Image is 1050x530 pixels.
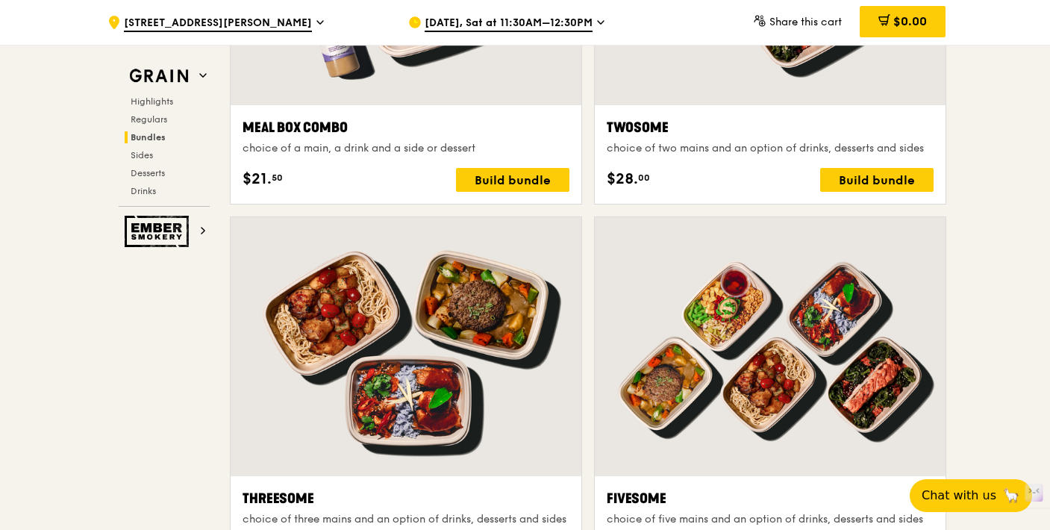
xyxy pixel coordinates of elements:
[607,488,934,509] div: Fivesome
[607,168,638,190] span: $28.
[607,512,934,527] div: choice of five mains and an option of drinks, desserts and sides
[131,114,167,125] span: Regulars
[272,172,283,184] span: 50
[131,150,153,160] span: Sides
[1002,487,1020,505] span: 🦙
[607,117,934,138] div: Twosome
[820,168,934,192] div: Build bundle
[131,96,173,107] span: Highlights
[131,168,165,178] span: Desserts
[243,488,569,509] div: Threesome
[243,141,569,156] div: choice of a main, a drink and a side or dessert
[425,16,593,32] span: [DATE], Sat at 11:30AM–12:30PM
[910,479,1032,512] button: Chat with us🦙
[638,172,650,184] span: 00
[922,487,996,505] span: Chat with us
[131,132,166,143] span: Bundles
[243,168,272,190] span: $21.
[456,168,569,192] div: Build bundle
[243,512,569,527] div: choice of three mains and an option of drinks, desserts and sides
[607,141,934,156] div: choice of two mains and an option of drinks, desserts and sides
[125,63,193,90] img: Grain web logo
[893,14,927,28] span: $0.00
[124,16,312,32] span: [STREET_ADDRESS][PERSON_NAME]
[243,117,569,138] div: Meal Box Combo
[131,186,156,196] span: Drinks
[769,16,842,28] span: Share this cart
[125,216,193,247] img: Ember Smokery web logo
